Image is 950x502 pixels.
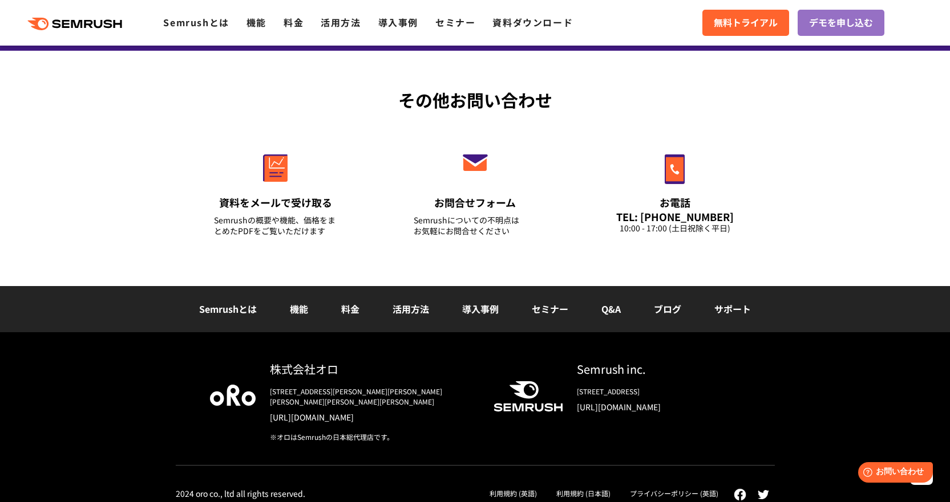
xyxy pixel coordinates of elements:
div: お問合せフォーム [414,195,537,210]
a: 利用規約 (英語) [490,488,537,498]
img: facebook [734,488,746,501]
div: Semrush inc. [577,361,741,377]
a: お問合せフォーム Semrushについての不明点はお気軽にお問合せください [390,130,561,251]
a: セミナー [532,302,568,316]
a: Semrushとは [199,302,257,316]
a: 活用方法 [321,15,361,29]
div: お電話 [613,195,737,210]
a: 料金 [341,302,359,316]
a: 導入事例 [378,15,418,29]
a: [URL][DOMAIN_NAME] [270,411,475,423]
a: セミナー [435,15,475,29]
a: 機能 [290,302,308,316]
a: 資料ダウンロード [492,15,573,29]
div: [STREET_ADDRESS] [577,386,741,397]
div: Semrushについての不明点は お気軽にお問合せください [414,215,537,236]
a: 料金 [284,15,304,29]
div: 株式会社オロ [270,361,475,377]
iframe: Help widget launcher [848,458,937,489]
a: サポート [714,302,751,316]
img: twitter [758,490,769,499]
img: oro company [210,385,256,405]
a: 資料をメールで受け取る Semrushの概要や機能、価格をまとめたPDFをご覧いただけます [190,130,361,251]
div: ※オロはSemrushの日本総代理店です。 [270,432,475,442]
a: デモを申し込む [798,10,884,36]
a: 機能 [246,15,266,29]
div: TEL: [PHONE_NUMBER] [613,210,737,223]
div: [STREET_ADDRESS][PERSON_NAME][PERSON_NAME][PERSON_NAME][PERSON_NAME][PERSON_NAME] [270,386,475,407]
span: デモを申し込む [809,15,873,30]
a: 導入事例 [462,302,499,316]
a: 無料トライアル [702,10,789,36]
a: Q&A [601,302,621,316]
a: [URL][DOMAIN_NAME] [577,401,741,413]
a: 活用方法 [393,302,429,316]
a: Semrushとは [163,15,229,29]
a: 利用規約 (日本語) [556,488,611,498]
a: プライバシーポリシー (英語) [630,488,718,498]
span: 無料トライアル [714,15,778,30]
div: 10:00 - 17:00 (土日祝除く平日) [613,223,737,234]
div: その他お問い合わせ [176,87,775,113]
a: ブログ [654,302,681,316]
div: 資料をメールで受け取る [214,195,337,210]
div: 2024 oro co., ltd all rights reserved. [176,488,305,499]
div: Semrushの概要や機能、価格をまとめたPDFをご覧いただけます [214,215,337,236]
